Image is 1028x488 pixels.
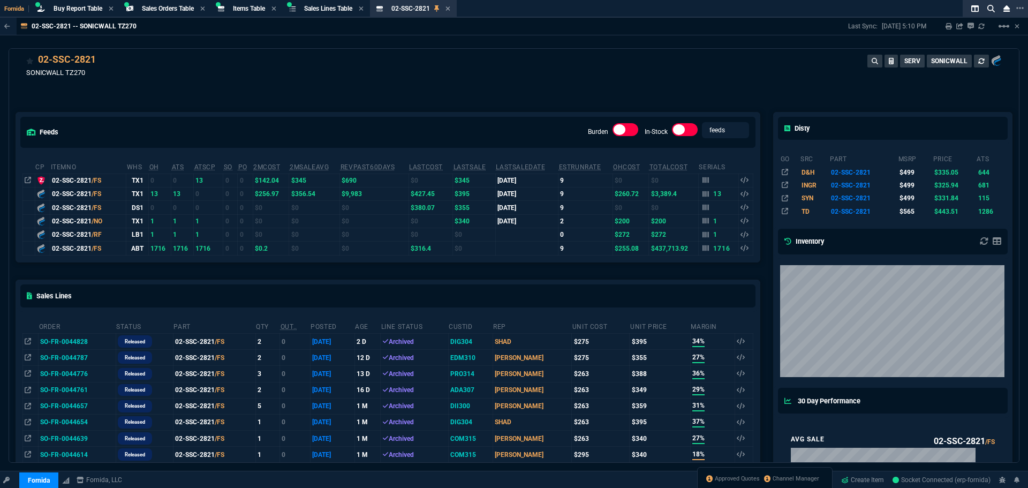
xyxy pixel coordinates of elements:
[92,204,101,212] span: /FS
[630,350,690,366] td: $355
[649,228,698,242] td: $272
[172,163,184,171] abbr: Total units in inventory => minus on SO => plus on PO
[613,242,649,255] td: $255.08
[495,214,558,228] td: [DATE]
[933,179,977,192] td: $325.94
[882,22,926,31] p: [DATE] 5:10 PM
[194,201,223,214] td: 0
[445,5,450,13] nx-icon: Close Tab
[38,52,96,66] a: 02-SSC-2821
[780,151,800,166] th: go
[409,228,452,242] td: $0
[800,179,829,192] td: INGR
[255,414,280,430] td: 1
[173,414,255,430] td: 02-SSC-2821
[271,5,276,13] nx-icon: Close Tab
[574,385,628,395] div: $263
[784,396,860,406] h5: 30 Day Performance
[25,370,31,378] nx-icon: Open In Opposite Panel
[125,451,145,459] p: Released
[829,205,898,218] td: 02-SSC-2821
[448,350,493,366] td: EDM310
[26,67,105,78] p: SONICWALL TZ270
[289,174,340,187] td: $345
[613,201,649,214] td: $0
[27,291,72,301] h5: Sales Lines
[692,417,705,427] span: 37%
[253,242,289,255] td: $0.2
[649,214,698,228] td: $200
[341,163,395,171] abbr: Total revenue past 60 days
[52,230,124,239] div: 02-SSC-2821
[126,228,149,242] td: LB1
[382,353,446,363] div: Archived
[800,166,829,178] td: D&H
[289,187,340,200] td: $356.54
[253,174,289,187] td: $142.04
[238,201,253,214] td: 0
[39,366,116,382] td: SO-FR-0044776
[171,242,194,255] td: 1716
[126,201,149,214] td: DS1
[382,401,446,411] div: Archived
[173,334,255,350] td: 02-SSC-2821
[238,163,247,171] abbr: Total units on open Purchase Orders
[933,192,977,205] td: $331.84
[223,174,238,187] td: 0
[289,214,340,228] td: $0
[52,189,124,199] div: 02-SSC-2821
[255,350,280,366] td: 2
[289,242,340,255] td: $0
[340,242,409,255] td: $0
[171,174,194,187] td: 0
[215,370,224,378] span: /FS
[574,369,628,379] div: $263
[893,475,991,485] a: XMzLAQN-VP1XPTWDAAAL
[238,214,253,228] td: 0
[149,187,171,200] td: 13
[784,236,824,246] h5: Inventory
[194,214,223,228] td: 1
[238,228,253,242] td: 0
[25,402,31,410] nx-icon: Open In Opposite Panel
[281,323,297,331] abbr: Outstanding (To Ship)
[126,174,149,187] td: TX1
[125,418,145,426] p: Released
[52,244,124,253] div: 02-SSC-2821
[1015,22,1019,31] a: Hide Workbench
[289,201,340,214] td: $0
[558,228,613,242] td: 0
[92,217,102,225] span: /NO
[215,354,224,362] span: /FS
[448,398,493,414] td: DII300
[409,187,452,200] td: $427.45
[149,242,171,255] td: 1716
[495,174,558,187] td: [DATE]
[800,192,829,205] td: SYN
[493,398,572,414] td: [PERSON_NAME]
[613,163,640,171] abbr: Avg Cost of Inventory on-hand
[613,174,649,187] td: $0
[999,2,1014,15] nx-icon: Close Workbench
[310,398,354,414] td: [DATE]
[800,151,829,166] th: src
[713,190,722,198] p: 13
[672,123,698,140] div: In-Stock
[253,163,281,171] abbr: Avg cost of all PO invoices for 2 months
[800,205,829,218] td: TD
[32,22,137,31] p: 02-SSC-2821 -- SONICWALL TZ270
[829,192,898,205] td: 02-SSC-2821
[493,350,572,366] td: [PERSON_NAME]
[171,201,194,214] td: 0
[171,187,194,200] td: 13
[255,366,280,382] td: 3
[409,201,452,214] td: $380.07
[382,369,446,379] div: Archived
[109,5,114,13] nx-icon: Close Tab
[354,350,381,366] td: 12 D
[409,242,452,255] td: $316.4
[354,382,381,398] td: 16 D
[976,151,1006,166] th: ats
[613,228,649,242] td: $272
